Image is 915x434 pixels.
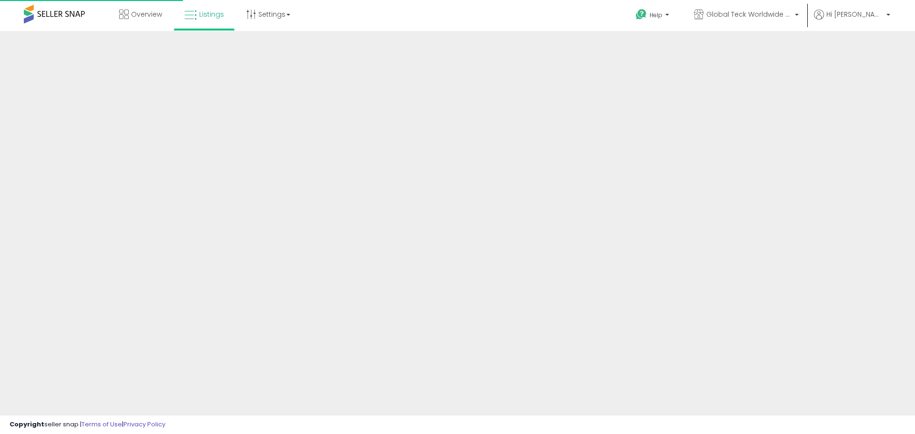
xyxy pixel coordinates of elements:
span: Global Teck Worldwide [GEOGRAPHIC_DATA] [706,10,792,19]
div: seller snap | | [10,420,165,429]
span: Hi [PERSON_NAME] [826,10,884,19]
a: Hi [PERSON_NAME] [814,10,890,31]
span: Listings [199,10,224,19]
a: Privacy Policy [123,420,165,429]
i: Get Help [635,9,647,20]
a: Help [628,1,679,31]
span: Overview [131,10,162,19]
span: Help [650,11,662,19]
a: Terms of Use [81,420,122,429]
strong: Copyright [10,420,44,429]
